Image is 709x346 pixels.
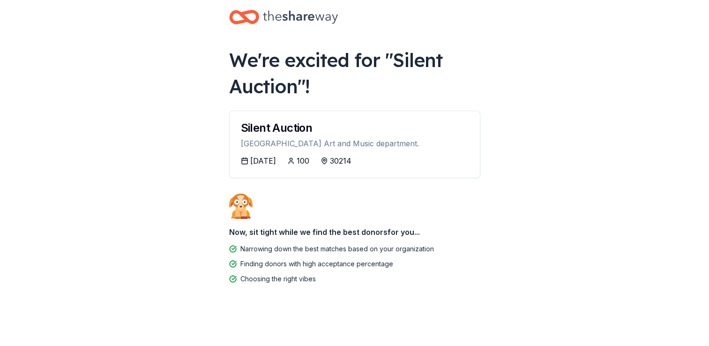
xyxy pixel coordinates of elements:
img: Dog waiting patiently [229,193,253,218]
div: Choosing the right vibes [240,273,316,285]
div: 30214 [330,155,351,166]
div: Finding donors with high acceptance percentage [240,258,393,270]
div: Now, sit tight while we find the best donors for you... [229,223,480,241]
div: Silent Auction [241,122,469,134]
div: [DATE] [250,155,276,166]
div: We're excited for " Silent Auction "! [229,47,480,99]
div: Narrowing down the best matches based on your organization [240,243,434,255]
div: 100 [297,155,309,166]
div: [GEOGRAPHIC_DATA] Art and Music department. [241,137,469,150]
